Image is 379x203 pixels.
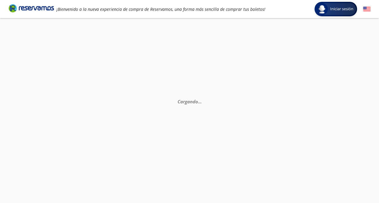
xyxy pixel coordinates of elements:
a: Brand Logo [9,4,54,14]
em: Cargando [178,98,202,105]
span: . [201,98,202,105]
span: Iniciar sesión [328,6,356,12]
span: . [198,98,199,105]
i: Brand Logo [9,4,54,13]
span: . [199,98,201,105]
em: ¡Bienvenido a la nueva experiencia de compra de Reservamos, una forma más sencilla de comprar tus... [56,6,265,12]
button: English [363,5,371,13]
